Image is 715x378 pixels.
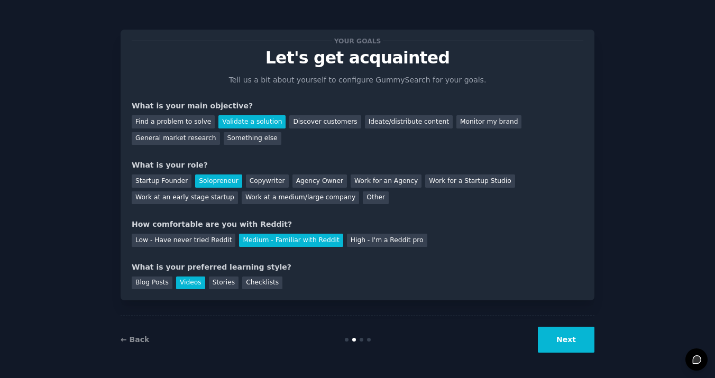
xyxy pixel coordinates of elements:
[132,174,191,188] div: Startup Founder
[363,191,389,205] div: Other
[224,75,491,86] p: Tell us a bit about yourself to configure GummySearch for your goals.
[132,219,583,230] div: How comfortable are you with Reddit?
[132,276,172,290] div: Blog Posts
[176,276,205,290] div: Videos
[132,160,583,171] div: What is your role?
[456,115,521,128] div: Monitor my brand
[121,335,149,344] a: ← Back
[239,234,343,247] div: Medium - Familiar with Reddit
[351,174,421,188] div: Work for an Agency
[242,191,359,205] div: Work at a medium/large company
[132,262,583,273] div: What is your preferred learning style?
[246,174,289,188] div: Copywriter
[292,174,347,188] div: Agency Owner
[218,115,286,128] div: Validate a solution
[365,115,453,128] div: Ideate/distribute content
[224,132,281,145] div: Something else
[132,115,215,128] div: Find a problem to solve
[425,174,515,188] div: Work for a Startup Studio
[132,191,238,205] div: Work at an early stage startup
[289,115,361,128] div: Discover customers
[347,234,427,247] div: High - I'm a Reddit pro
[132,132,220,145] div: General market research
[332,35,383,47] span: Your goals
[132,100,583,112] div: What is your main objective?
[132,49,583,67] p: Let's get acquainted
[195,174,242,188] div: Solopreneur
[132,234,235,247] div: Low - Have never tried Reddit
[242,276,282,290] div: Checklists
[538,327,594,353] button: Next
[209,276,239,290] div: Stories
